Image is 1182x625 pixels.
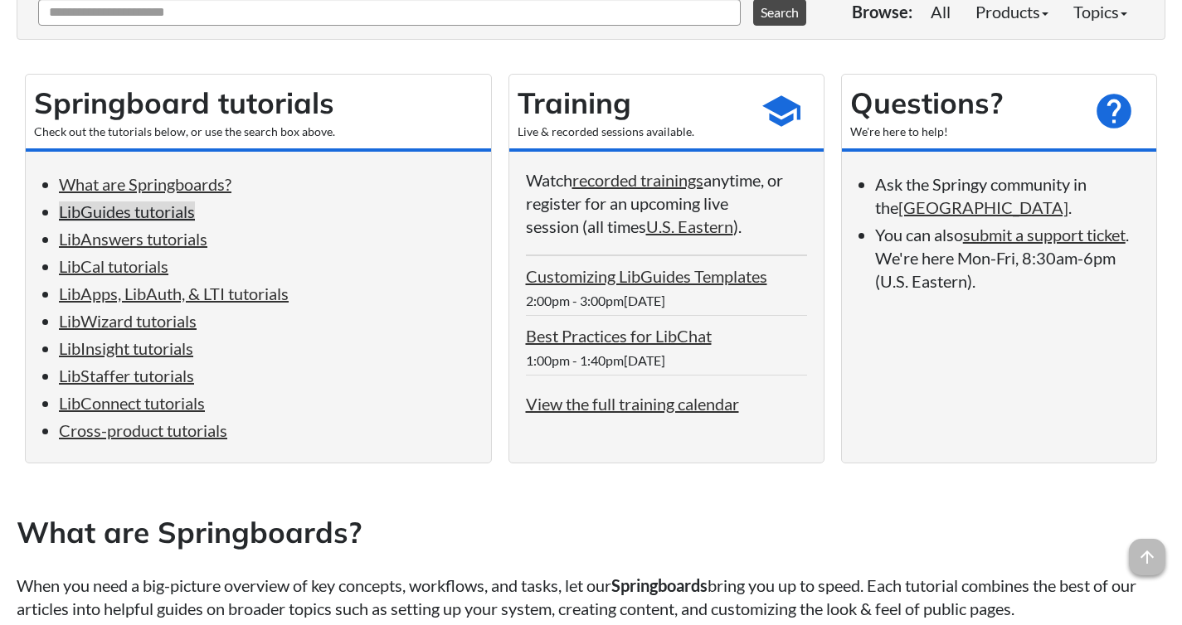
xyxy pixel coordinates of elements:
span: help [1093,90,1135,132]
a: LibInsight tutorials [59,338,193,358]
a: LibStaffer tutorials [59,366,194,385]
a: LibGuides tutorials [59,201,195,221]
strong: Springboards [611,575,708,595]
a: Best Practices for LibChat [526,326,712,346]
a: What are Springboards? [59,174,231,194]
a: LibCal tutorials [59,256,168,276]
a: Customizing LibGuides Templates [526,266,767,286]
a: LibConnect tutorials [59,393,205,413]
a: submit a support ticket [963,225,1126,245]
p: Watch anytime, or register for an upcoming live session (all times ). [526,168,807,238]
h2: Springboard tutorials [34,83,483,124]
h2: What are Springboards? [17,512,1165,553]
h2: Training [518,83,748,124]
a: [GEOGRAPHIC_DATA] [898,197,1068,217]
a: U.S. Eastern [646,216,733,236]
span: 1:00pm - 1:40pm[DATE] [526,352,665,368]
h2: Questions? [850,83,1081,124]
a: LibApps, LibAuth, & LTI tutorials [59,283,289,303]
span: 2:00pm - 3:00pm[DATE] [526,293,665,308]
div: Check out the tutorials below, or use the search box above. [34,124,483,140]
span: arrow_upward [1129,539,1165,575]
p: When you need a big-picture overview of key concepts, workflows, and tasks, let our bring you up ... [17,574,1165,620]
a: recorded trainings [572,170,703,190]
a: LibWizard tutorials [59,311,197,331]
a: Cross-product tutorials [59,420,227,440]
li: Ask the Springy community in the . [875,172,1140,219]
span: school [761,90,802,132]
a: arrow_upward [1129,540,1165,560]
div: Live & recorded sessions available. [518,124,748,140]
div: We're here to help! [850,124,1081,140]
a: LibAnswers tutorials [59,229,207,249]
li: You can also . We're here Mon-Fri, 8:30am-6pm (U.S. Eastern). [875,223,1140,293]
a: View the full training calendar [526,394,739,414]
